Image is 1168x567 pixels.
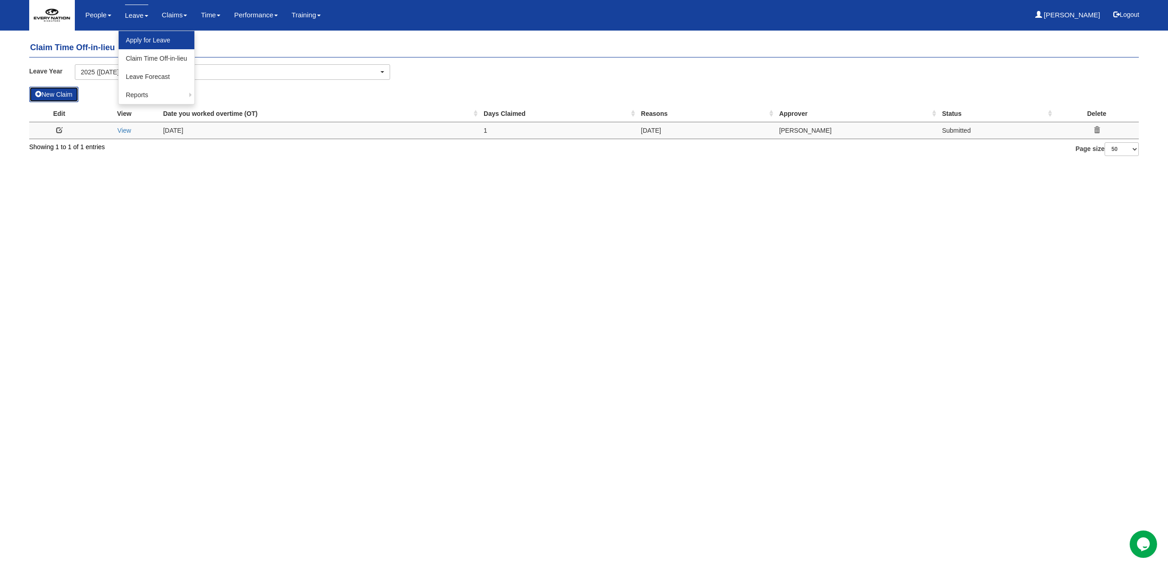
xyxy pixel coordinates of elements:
[117,127,131,134] a: View
[939,105,1055,122] th: Status : activate to sort column ascending
[81,68,379,77] div: 2025 ([DATE] - [DATE])
[125,5,148,26] a: Leave
[119,31,194,49] a: Apply for Leave
[1075,142,1139,156] label: Page size
[201,5,220,26] a: Time
[29,105,89,122] th: Edit
[234,5,278,26] a: Performance
[939,122,1055,139] td: Submitted
[89,105,159,122] th: View
[85,5,111,26] a: People
[1107,4,1146,26] button: Logout
[75,64,390,80] button: 2025 ([DATE] - [DATE])
[29,87,78,102] button: New Claim
[29,64,75,78] label: Leave Year
[1035,5,1100,26] a: [PERSON_NAME]
[159,105,480,122] th: Date you worked overtime (OT) : activate to sort column ascending
[29,39,1139,57] h4: Claim Time Off-in-lieu
[159,122,480,139] td: [DATE]
[776,105,939,122] th: Approver : activate to sort column ascending
[480,122,637,139] td: 1
[637,105,776,122] th: Reasons : activate to sort column ascending
[162,5,188,26] a: Claims
[776,122,939,139] td: [PERSON_NAME]
[1130,531,1159,558] iframe: chat widget
[1054,105,1139,122] th: Delete
[637,122,776,139] td: [DATE]
[480,105,637,122] th: Days Claimed : activate to sort column ascending
[119,49,194,68] a: Claim Time Off-in-lieu
[1105,142,1139,156] select: Page size
[292,5,321,26] a: Training
[119,86,194,104] a: Reports
[119,68,194,86] a: Leave Forecast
